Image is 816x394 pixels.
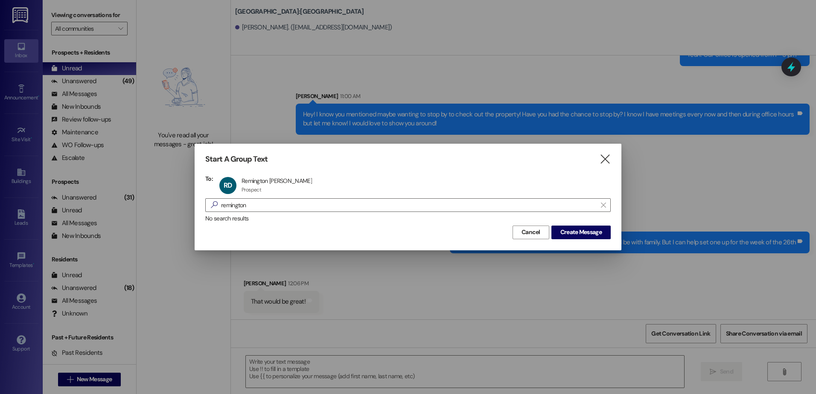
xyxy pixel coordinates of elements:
[242,177,312,185] div: Remington [PERSON_NAME]
[597,199,610,211] button: Clear text
[205,154,268,164] h3: Start A Group Text
[205,175,213,183] h3: To:
[522,228,540,237] span: Cancel
[560,228,602,237] span: Create Message
[205,214,611,223] div: No search results
[242,186,261,193] div: Prospect
[599,155,611,164] i: 
[513,226,549,239] button: Cancel
[207,200,221,209] i: 
[601,202,606,209] i: 
[224,181,232,190] span: RD
[551,226,611,239] button: Create Message
[221,199,597,211] input: Search for any contact or apartment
